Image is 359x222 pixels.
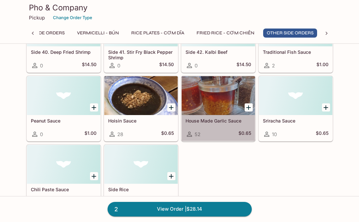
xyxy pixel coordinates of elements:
[237,62,251,69] h5: $14.50
[117,63,120,69] span: 0
[263,118,328,123] h5: Sriracha Sauce
[29,3,330,13] h3: Pho & Company
[167,103,175,111] button: Add Hoisin Sauce
[84,130,96,138] h5: $1.00
[110,205,122,214] span: 2
[90,103,98,111] button: Add Peanut Sauce
[104,76,178,141] a: Hoisin Sauce28$0.65
[29,15,45,21] p: Pickup
[50,13,95,23] button: Change Order Type
[117,131,123,137] span: 28
[108,49,174,60] h5: Side 41. Stir Fry Black Pepper Shrimp
[263,29,317,38] button: OTHER SIDE ORDERS
[195,63,198,69] span: 0
[259,76,333,141] a: Sriracha Sauce10$0.65
[159,62,174,69] h5: $14.50
[31,118,96,123] h5: Peanut Sauce
[82,62,96,69] h5: $14.50
[167,172,175,180] button: Add Side Rice
[27,76,101,141] a: Peanut Sauce0$1.00
[181,76,255,141] a: House Made Garlic Sauce52$0.65
[272,131,277,137] span: 10
[245,103,253,111] button: Add House Made Garlic Sauce
[108,118,174,123] h5: Hoisin Sauce
[108,187,174,192] h5: Side Rice
[259,76,332,115] div: Sriracha Sauce
[161,130,174,138] h5: $0.65
[90,172,98,180] button: Add Chili Paste Sauce
[27,145,100,184] div: Chili Paste Sauce
[322,103,330,111] button: Add Sriracha Sauce
[238,130,251,138] h5: $0.65
[263,49,328,55] h5: Traditional Fish Sauce
[316,130,328,138] h5: $0.65
[20,29,68,38] button: PHO SIDE ORDERS
[186,118,251,123] h5: House Made Garlic Sauce
[27,76,100,115] div: Peanut Sauce
[104,145,178,210] a: Side Rice5$4.99
[272,63,275,69] span: 2
[104,76,178,115] div: Hoisin Sauce
[40,131,43,137] span: 0
[108,202,252,216] a: 2View Order |$28.14
[316,62,328,69] h5: $1.00
[73,29,122,38] button: VERMICELLI - BÚN
[27,145,101,210] a: Chili Paste Sauce16$0.65
[193,29,258,38] button: FRIED RICE - CƠM CHIÊN
[104,145,178,184] div: Side Rice
[195,131,200,137] span: 52
[186,49,251,55] h5: Side 42. Kalbi Beef
[31,187,96,192] h5: Chili Paste Sauce
[128,29,188,38] button: RICE PLATES - CƠM DĨA
[182,76,255,115] div: House Made Garlic Sauce
[31,49,96,55] h5: Side 40. Deep Fried Shrimp
[40,63,43,69] span: 0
